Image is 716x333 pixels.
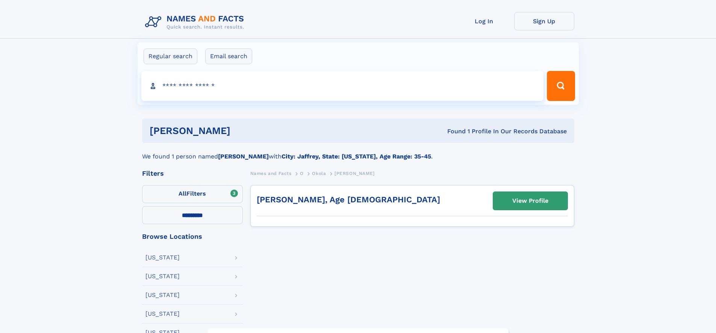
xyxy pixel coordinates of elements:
a: Names and Facts [250,169,292,178]
b: City: Jaffrey, State: [US_STATE], Age Range: 35-45 [282,153,431,160]
b: [PERSON_NAME] [218,153,269,160]
h1: [PERSON_NAME] [150,126,339,136]
a: Sign Up [514,12,574,30]
div: Found 1 Profile In Our Records Database [339,127,567,136]
div: [US_STATE] [145,311,180,317]
div: [US_STATE] [145,292,180,298]
div: View Profile [512,192,548,209]
div: Filters [142,170,243,177]
a: O [300,169,304,178]
span: Okola [312,171,326,176]
label: Email search [205,48,252,64]
span: O [300,171,304,176]
button: Search Button [547,71,575,101]
a: Log In [454,12,514,30]
label: Filters [142,185,243,203]
div: We found 1 person named with . [142,143,574,161]
input: search input [141,71,544,101]
div: [US_STATE] [145,273,180,279]
img: Logo Names and Facts [142,12,250,32]
span: All [179,190,186,197]
a: [PERSON_NAME], Age [DEMOGRAPHIC_DATA] [257,195,440,204]
div: Browse Locations [142,233,243,240]
div: [US_STATE] [145,255,180,261]
label: Regular search [144,48,197,64]
span: [PERSON_NAME] [335,171,375,176]
a: View Profile [493,192,568,210]
a: Okola [312,169,326,178]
